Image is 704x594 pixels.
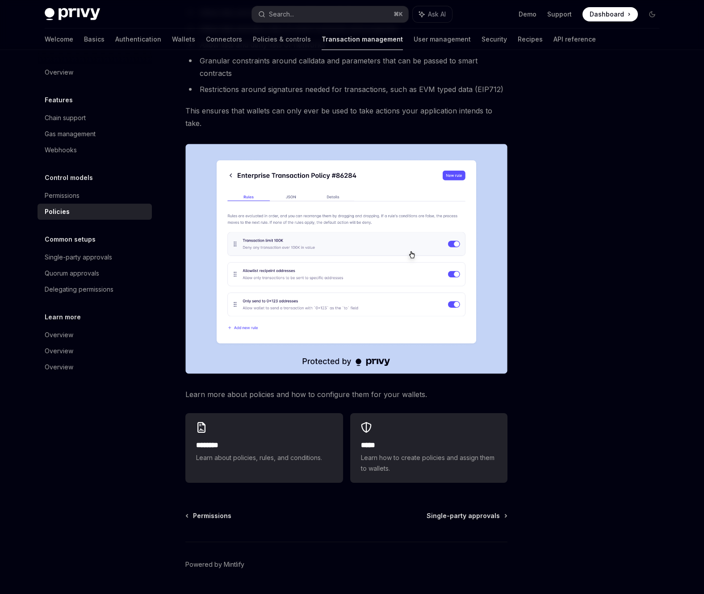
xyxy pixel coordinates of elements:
[45,29,73,50] a: Welcome
[45,312,81,322] h5: Learn more
[38,343,152,359] a: Overview
[185,83,507,96] li: Restrictions around signatures needed for transactions, such as EVM typed data (EIP712)
[38,110,152,126] a: Chain support
[172,29,195,50] a: Wallets
[196,452,332,463] span: Learn about policies, rules, and conditions.
[427,511,500,520] span: Single-party approvals
[45,113,86,123] div: Chain support
[394,11,403,18] span: ⌘ K
[186,511,231,520] a: Permissions
[45,95,73,105] h5: Features
[45,206,70,217] div: Policies
[252,6,408,22] button: Search...⌘K
[553,29,596,50] a: API reference
[45,8,100,21] img: dark logo
[414,29,471,50] a: User management
[206,29,242,50] a: Connectors
[38,204,152,220] a: Policies
[45,67,73,78] div: Overview
[45,234,96,245] h5: Common setups
[45,268,99,279] div: Quorum approvals
[518,29,543,50] a: Recipes
[45,284,113,295] div: Delegating permissions
[193,511,231,520] span: Permissions
[322,29,403,50] a: Transaction management
[38,327,152,343] a: Overview
[84,29,105,50] a: Basics
[185,54,507,79] li: Granular constraints around calldata and parameters that can be passed to smart contracts
[38,249,152,265] a: Single-party approvals
[45,362,73,372] div: Overview
[185,144,507,374] img: Managing policies in the Privy Dashboard
[45,252,112,263] div: Single-party approvals
[185,560,244,569] a: Powered by Mintlify
[45,145,77,155] div: Webhooks
[38,126,152,142] a: Gas management
[269,9,294,20] div: Search...
[582,7,638,21] a: Dashboard
[482,29,507,50] a: Security
[185,105,507,130] span: This ensures that wallets can only ever be used to take actions your application intends to take.
[645,7,659,21] button: Toggle dark mode
[45,190,80,201] div: Permissions
[590,10,624,19] span: Dashboard
[361,452,497,474] span: Learn how to create policies and assign them to wallets.
[38,188,152,204] a: Permissions
[413,6,452,22] button: Ask AI
[38,142,152,158] a: Webhooks
[45,172,93,183] h5: Control models
[519,10,536,19] a: Demo
[185,388,507,401] span: Learn more about policies and how to configure them for your wallets.
[38,64,152,80] a: Overview
[45,346,73,356] div: Overview
[38,281,152,297] a: Delegating permissions
[45,330,73,340] div: Overview
[428,10,446,19] span: Ask AI
[38,265,152,281] a: Quorum approvals
[427,511,507,520] a: Single-party approvals
[253,29,311,50] a: Policies & controls
[45,129,96,139] div: Gas management
[115,29,161,50] a: Authentication
[547,10,572,19] a: Support
[38,359,152,375] a: Overview
[185,413,343,483] a: **** ***Learn about policies, rules, and conditions.
[350,413,507,483] a: *****Learn how to create policies and assign them to wallets.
